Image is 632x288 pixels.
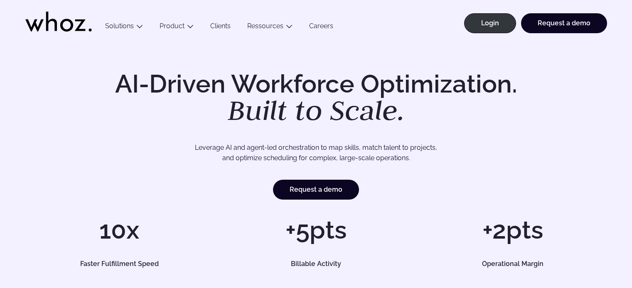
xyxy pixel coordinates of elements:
h1: +5pts [222,217,410,242]
h5: Operational Margin [428,261,598,267]
button: Product [151,22,202,33]
p: Leverage AI and agent-led orchestration to map skills, match talent to projects, and optimize sch... [54,142,578,164]
a: Clients [202,22,239,33]
h5: Billable Activity [231,261,401,267]
em: Built to Scale. [228,92,405,128]
a: Product [160,22,184,30]
h1: 10x [25,217,214,242]
h1: +2pts [418,217,607,242]
iframe: Chatbot [577,233,620,276]
a: Ressources [247,22,283,30]
a: Request a demo [521,13,607,33]
h1: AI-Driven Workforce Optimization. [103,71,529,124]
a: Request a demo [273,180,359,200]
a: Careers [301,22,342,33]
button: Solutions [97,22,151,33]
button: Ressources [239,22,301,33]
a: Login [464,13,516,33]
h5: Faster Fulfillment Speed [34,261,204,267]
